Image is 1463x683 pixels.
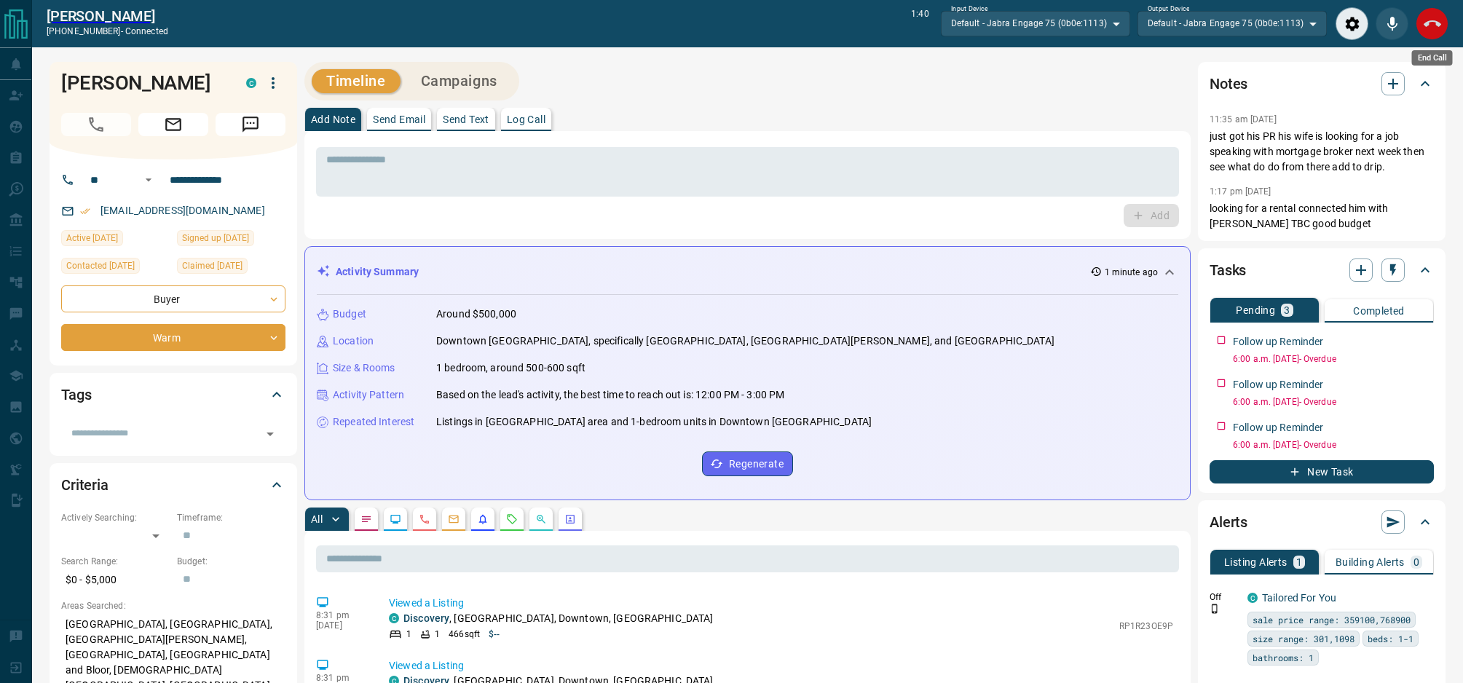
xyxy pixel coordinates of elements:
[1236,305,1275,315] p: Pending
[61,511,170,524] p: Actively Searching:
[436,360,585,376] p: 1 bedroom, around 500-600 sqft
[260,424,280,444] button: Open
[333,360,395,376] p: Size & Rooms
[403,612,449,624] a: Discovery
[1210,129,1434,175] p: just got his PR his wife is looking for a job speaking with mortgage broker next week then see wh...
[177,511,285,524] p: Timeframe:
[406,628,411,641] p: 1
[47,7,168,25] a: [PERSON_NAME]
[1336,557,1405,567] p: Building Alerts
[66,258,135,273] span: Contacted [DATE]
[951,4,988,14] label: Input Device
[140,171,157,189] button: Open
[1233,438,1434,451] p: 6:00 a.m. [DATE] - Overdue
[182,258,242,273] span: Claimed [DATE]
[1233,395,1434,408] p: 6:00 a.m. [DATE] - Overdue
[373,114,425,125] p: Send Email
[333,333,374,349] p: Location
[333,387,404,403] p: Activity Pattern
[1233,377,1323,392] p: Follow up Reminder
[535,513,547,525] svg: Opportunities
[389,613,399,623] div: condos.ca
[941,11,1130,36] div: Default - Jabra Engage 75 (0b0e:1113)
[61,113,131,136] span: Call
[436,387,784,403] p: Based on the lead's activity, the best time to reach out is: 12:00 PM - 3:00 PM
[317,258,1178,285] div: Activity Summary1 minute ago
[1376,7,1408,40] div: Mute
[1210,604,1220,614] svg: Push Notification Only
[61,230,170,250] div: Sat Aug 09 2025
[177,230,285,250] div: Mon Feb 14 2022
[1105,266,1158,279] p: 1 minute ago
[1210,253,1434,288] div: Tasks
[316,673,367,683] p: 8:31 pm
[61,599,285,612] p: Areas Searched:
[1210,66,1434,101] div: Notes
[311,514,323,524] p: All
[61,467,285,502] div: Criteria
[316,620,367,631] p: [DATE]
[1247,593,1258,603] div: condos.ca
[1210,201,1434,232] p: looking for a rental connected him with [PERSON_NAME] TBC good budget
[390,513,401,525] svg: Lead Browsing Activity
[177,258,285,278] div: Mon Feb 14 2022
[1233,420,1323,435] p: Follow up Reminder
[1412,50,1453,66] div: End Call
[389,596,1173,611] p: Viewed a Listing
[1210,505,1434,540] div: Alerts
[1368,631,1413,646] span: beds: 1-1
[61,377,285,412] div: Tags
[1119,620,1173,633] p: RP1R23OE9P
[1210,258,1246,282] h2: Tasks
[911,7,928,40] p: 1:40
[1210,114,1277,125] p: 11:35 am [DATE]
[1262,592,1336,604] a: Tailored For You
[702,451,793,476] button: Regenerate
[419,513,430,525] svg: Calls
[1336,7,1368,40] div: Audio Settings
[360,513,372,525] svg: Notes
[1296,557,1302,567] p: 1
[61,258,170,278] div: Tue Aug 05 2025
[316,610,367,620] p: 8:31 pm
[61,555,170,568] p: Search Range:
[100,205,265,216] a: [EMAIL_ADDRESS][DOMAIN_NAME]
[61,285,285,312] div: Buyer
[177,555,285,568] p: Budget:
[489,628,500,641] p: $--
[564,513,576,525] svg: Agent Actions
[246,78,256,88] div: condos.ca
[1253,612,1411,627] span: sale price range: 359100,768900
[1148,4,1189,14] label: Output Device
[435,628,440,641] p: 1
[1284,305,1290,315] p: 3
[449,628,480,641] p: 466 sqft
[1224,557,1287,567] p: Listing Alerts
[125,26,168,36] span: connected
[436,414,872,430] p: Listings in [GEOGRAPHIC_DATA] area and 1-bedroom units in Downtown [GEOGRAPHIC_DATA]
[1416,7,1448,40] div: End Call
[477,513,489,525] svg: Listing Alerts
[389,658,1173,674] p: Viewed a Listing
[80,206,90,216] svg: Email Verified
[333,414,414,430] p: Repeated Interest
[1233,352,1434,366] p: 6:00 a.m. [DATE] - Overdue
[66,231,118,245] span: Active [DATE]
[1210,72,1247,95] h2: Notes
[1253,650,1314,665] span: bathrooms: 1
[1413,557,1419,567] p: 0
[138,113,208,136] span: Email
[182,231,249,245] span: Signed up [DATE]
[1253,631,1354,646] span: size range: 301,1098
[1137,11,1327,36] div: Default - Jabra Engage 75 (0b0e:1113)
[61,71,224,95] h1: [PERSON_NAME]
[336,264,419,280] p: Activity Summary
[1210,510,1247,534] h2: Alerts
[312,69,401,93] button: Timeline
[1210,460,1434,483] button: New Task
[506,513,518,525] svg: Requests
[436,333,1054,349] p: Downtown [GEOGRAPHIC_DATA], specifically [GEOGRAPHIC_DATA], [GEOGRAPHIC_DATA][PERSON_NAME], and [...
[1210,591,1239,604] p: Off
[436,307,516,322] p: Around $500,000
